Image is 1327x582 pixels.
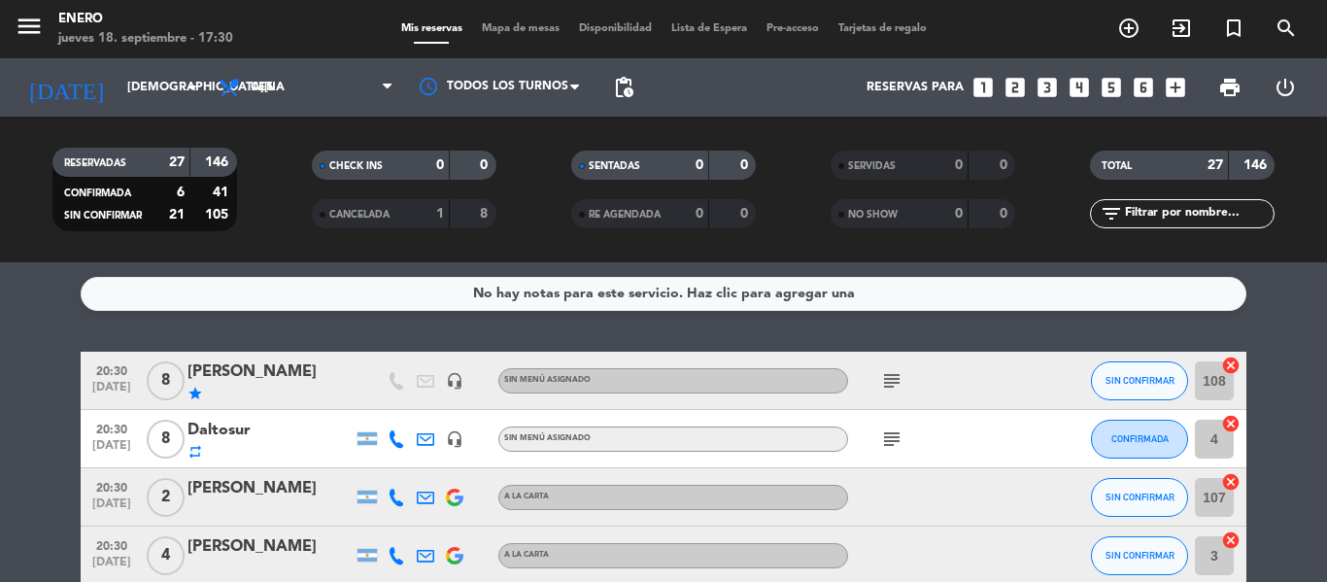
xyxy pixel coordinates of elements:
[662,23,757,34] span: Lista de Espera
[867,81,964,94] span: Reservas para
[1222,17,1245,40] i: turned_in_not
[187,534,353,560] div: [PERSON_NAME]
[213,186,232,199] strong: 41
[569,23,662,34] span: Disponibilidad
[329,210,390,220] span: CANCELADA
[187,359,353,385] div: [PERSON_NAME]
[1257,58,1312,117] div: LOG OUT
[1163,75,1188,100] i: add_box
[880,428,903,451] i: subject
[87,497,136,520] span: [DATE]
[187,418,353,443] div: Daltosur
[1221,531,1241,550] i: cancel
[955,207,963,221] strong: 0
[1131,75,1156,100] i: looks_6
[1091,361,1188,400] button: SIN CONFIRMAR
[589,161,640,171] span: SENTADAS
[1091,478,1188,517] button: SIN CONFIRMAR
[1099,75,1124,100] i: looks_5
[1221,356,1241,375] i: cancel
[147,361,185,400] span: 8
[147,536,185,575] span: 4
[446,547,463,565] img: google-logo.png
[205,155,232,169] strong: 146
[473,283,855,305] div: No hay notas para este servicio. Haz clic para agregar una
[1106,550,1174,561] span: SIN CONFIRMAR
[87,533,136,556] span: 20:30
[87,417,136,439] span: 20:30
[829,23,936,34] span: Tarjetas de regalo
[1100,202,1123,225] i: filter_list
[15,12,44,48] button: menu
[480,207,492,221] strong: 8
[1035,75,1060,100] i: looks_3
[1275,17,1298,40] i: search
[436,207,444,221] strong: 1
[589,210,661,220] span: RE AGENDADA
[480,158,492,172] strong: 0
[15,12,44,41] i: menu
[1091,420,1188,459] button: CONFIRMADA
[169,208,185,222] strong: 21
[251,81,285,94] span: Cena
[58,29,233,49] div: jueves 18. septiembre - 17:30
[848,210,898,220] span: NO SHOW
[1221,472,1241,492] i: cancel
[64,188,131,198] span: CONFIRMADA
[1111,433,1169,444] span: CONFIRMADA
[880,369,903,393] i: subject
[472,23,569,34] span: Mapa de mesas
[1208,158,1223,172] strong: 27
[436,158,444,172] strong: 0
[87,359,136,381] span: 20:30
[187,444,203,460] i: repeat
[446,372,463,390] i: headset_mic
[147,478,185,517] span: 2
[329,161,383,171] span: CHECK INS
[970,75,996,100] i: looks_one
[1106,375,1174,386] span: SIN CONFIRMAR
[187,476,353,501] div: [PERSON_NAME]
[187,386,203,401] i: star
[205,208,232,222] strong: 105
[1123,203,1274,224] input: Filtrar por nombre...
[1117,17,1140,40] i: add_circle_outline
[87,556,136,578] span: [DATE]
[1102,161,1132,171] span: TOTAL
[1170,17,1193,40] i: exit_to_app
[1000,158,1011,172] strong: 0
[757,23,829,34] span: Pre-acceso
[696,158,703,172] strong: 0
[1243,158,1271,172] strong: 146
[446,430,463,448] i: headset_mic
[169,155,185,169] strong: 27
[177,186,185,199] strong: 6
[87,439,136,462] span: [DATE]
[87,381,136,403] span: [DATE]
[64,211,142,221] span: SIN CONFIRMAR
[1106,492,1174,502] span: SIN CONFIRMAR
[181,76,204,99] i: arrow_drop_down
[1274,76,1297,99] i: power_settings_new
[504,493,549,500] span: A LA CARTA
[612,76,635,99] span: pending_actions
[1091,536,1188,575] button: SIN CONFIRMAR
[446,489,463,506] img: google-logo.png
[58,10,233,29] div: Enero
[64,158,126,168] span: RESERVADAS
[1003,75,1028,100] i: looks_two
[504,551,549,559] span: A LA CARTA
[740,158,752,172] strong: 0
[1218,76,1242,99] span: print
[391,23,472,34] span: Mis reservas
[955,158,963,172] strong: 0
[87,475,136,497] span: 20:30
[1221,414,1241,433] i: cancel
[1000,207,1011,221] strong: 0
[848,161,896,171] span: SERVIDAS
[15,66,118,109] i: [DATE]
[504,376,591,384] span: Sin menú asignado
[147,420,185,459] span: 8
[696,207,703,221] strong: 0
[740,207,752,221] strong: 0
